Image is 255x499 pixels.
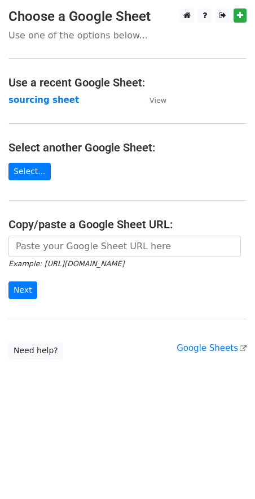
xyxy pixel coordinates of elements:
input: Next [8,281,37,299]
small: Example: [URL][DOMAIN_NAME] [8,259,124,268]
h3: Choose a Google Sheet [8,8,247,25]
small: View [150,96,166,105]
a: Need help? [8,342,63,359]
input: Paste your Google Sheet URL here [8,236,241,257]
a: Google Sheets [177,343,247,353]
a: Select... [8,163,51,180]
a: sourcing sheet [8,95,79,105]
h4: Use a recent Google Sheet: [8,76,247,89]
h4: Copy/paste a Google Sheet URL: [8,218,247,231]
h4: Select another Google Sheet: [8,141,247,154]
a: View [138,95,166,105]
p: Use one of the options below... [8,29,247,41]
